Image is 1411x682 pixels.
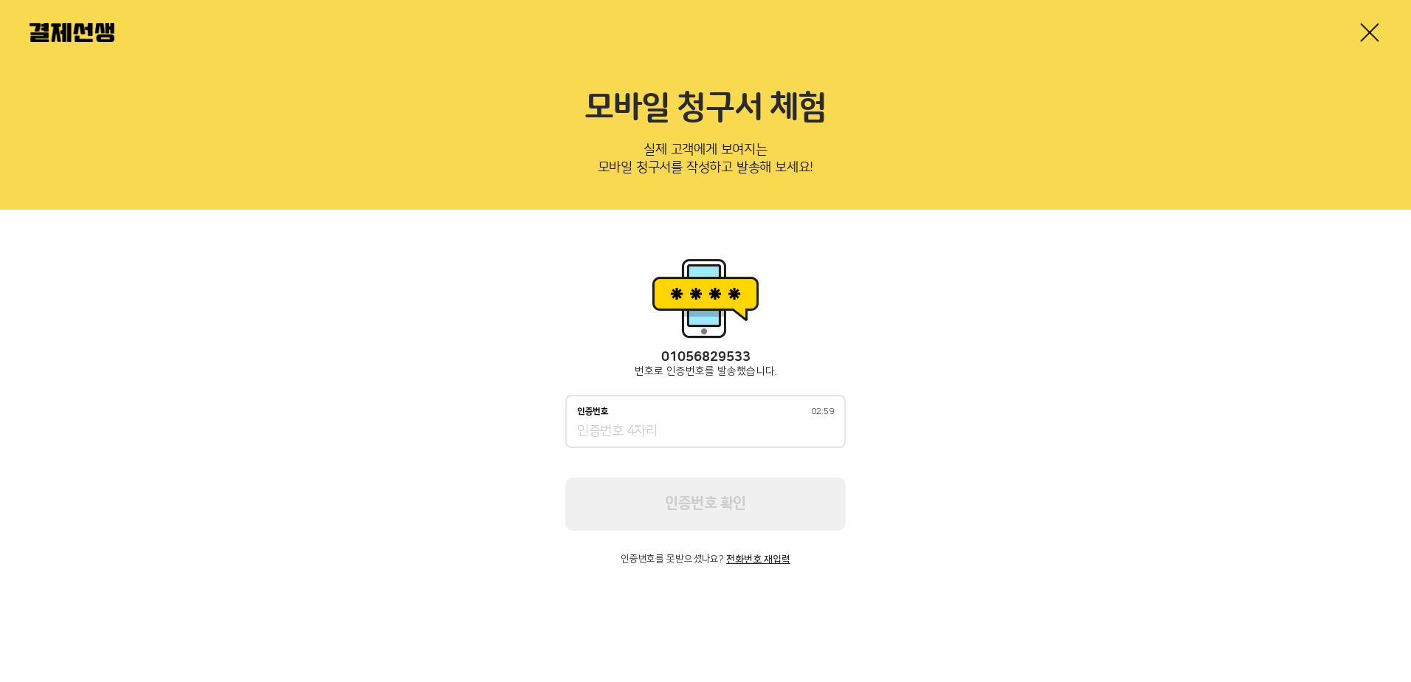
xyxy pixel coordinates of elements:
[811,407,834,416] span: 02:59
[726,554,790,565] button: 전화번호 재입력
[646,254,765,342] img: 휴대폰인증 이미지
[565,478,846,531] button: 인증번호 확인
[565,365,846,377] p: 번호로 인증번호를 발송했습니다.
[30,23,114,42] img: 결제선생
[30,137,1381,186] p: 실제 고객에게 보여지는 모바일 청구서를 작성하고 발송해 보세요!
[565,350,846,365] p: 01056829533
[30,89,1381,128] h2: 모바일 청구서 체험
[565,554,846,565] p: 인증번호를 못받으셨나요?
[577,423,834,441] input: 인증번호02:59
[577,407,609,417] p: 인증번호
